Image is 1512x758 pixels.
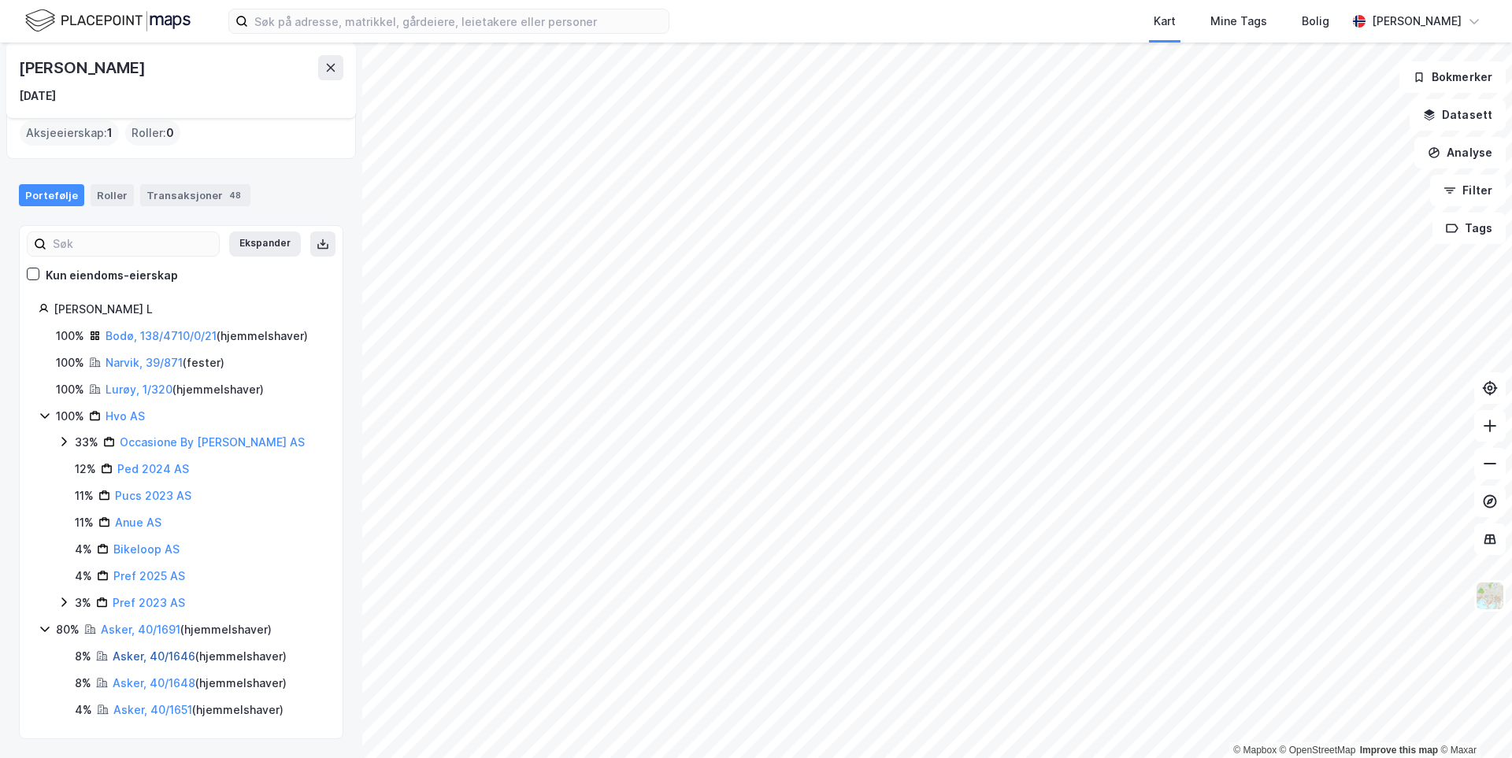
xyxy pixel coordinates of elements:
div: Bolig [1302,12,1329,31]
div: Portefølje [19,184,84,206]
div: 100% [56,353,84,372]
div: 8% [75,647,91,666]
a: Asker, 40/1691 [101,623,180,636]
div: 48 [226,187,244,203]
input: Søk [46,232,219,256]
div: Kun eiendoms-eierskap [46,266,178,285]
div: ( fester ) [106,353,224,372]
div: 11% [75,486,94,505]
button: Bokmerker [1399,61,1506,93]
div: [DATE] [19,87,56,105]
div: ( hjemmelshaver ) [113,647,287,666]
button: Filter [1430,175,1506,206]
a: Ped 2024 AS [117,462,189,475]
div: ( hjemmelshaver ) [113,701,283,719]
div: Transaksjoner [140,184,250,206]
div: Kontrollprogram for chat [1433,682,1512,758]
a: Occasione By [PERSON_NAME] AS [120,435,305,449]
a: Asker, 40/1648 [113,676,195,690]
a: Bikeloop AS [113,542,180,556]
a: Lurøy, 1/320 [106,383,172,396]
input: Søk på adresse, matrikkel, gårdeiere, leietakere eller personer [248,9,669,33]
div: ( hjemmelshaver ) [106,327,308,346]
button: Ekspander [229,231,301,257]
span: 1 [107,124,113,142]
a: Pref 2023 AS [113,596,185,609]
div: Mine Tags [1210,12,1267,31]
div: [PERSON_NAME] L [54,300,324,319]
a: Narvik, 39/871 [106,356,183,369]
div: Aksjeeierskap : [20,120,119,146]
a: Hvo AS [106,409,145,423]
a: Bodø, 138/4710/0/21 [106,329,217,342]
div: [PERSON_NAME] [1372,12,1462,31]
div: 12% [75,460,96,479]
span: 0 [166,124,174,142]
div: ( hjemmelshaver ) [101,620,272,639]
div: [PERSON_NAME] [19,55,148,80]
a: Asker, 40/1651 [113,703,192,716]
div: ( hjemmelshaver ) [106,380,264,399]
div: Roller : [125,120,180,146]
a: OpenStreetMap [1280,745,1356,756]
a: Mapbox [1233,745,1277,756]
a: Improve this map [1360,745,1438,756]
img: logo.f888ab2527a4732fd821a326f86c7f29.svg [25,7,191,35]
button: Tags [1432,213,1506,244]
div: 4% [75,567,92,586]
div: 4% [75,701,92,719]
a: Asker, 40/1646 [113,649,195,663]
img: Z [1475,581,1505,611]
div: 100% [56,407,84,426]
a: Anue AS [115,516,161,529]
div: 3% [75,593,91,612]
div: Kart [1154,12,1176,31]
button: Datasett [1410,99,1506,131]
div: 8% [75,674,91,693]
a: Pucs 2023 AS [115,489,191,502]
iframe: Chat Widget [1433,682,1512,758]
a: Pref 2025 AS [113,569,185,582]
div: 80% [56,620,80,639]
div: 100% [56,327,84,346]
div: Roller [91,184,134,206]
div: 11% [75,513,94,532]
div: 33% [75,433,98,452]
div: 4% [75,540,92,559]
div: ( hjemmelshaver ) [113,674,287,693]
button: Analyse [1414,137,1506,168]
div: 100% [56,380,84,399]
